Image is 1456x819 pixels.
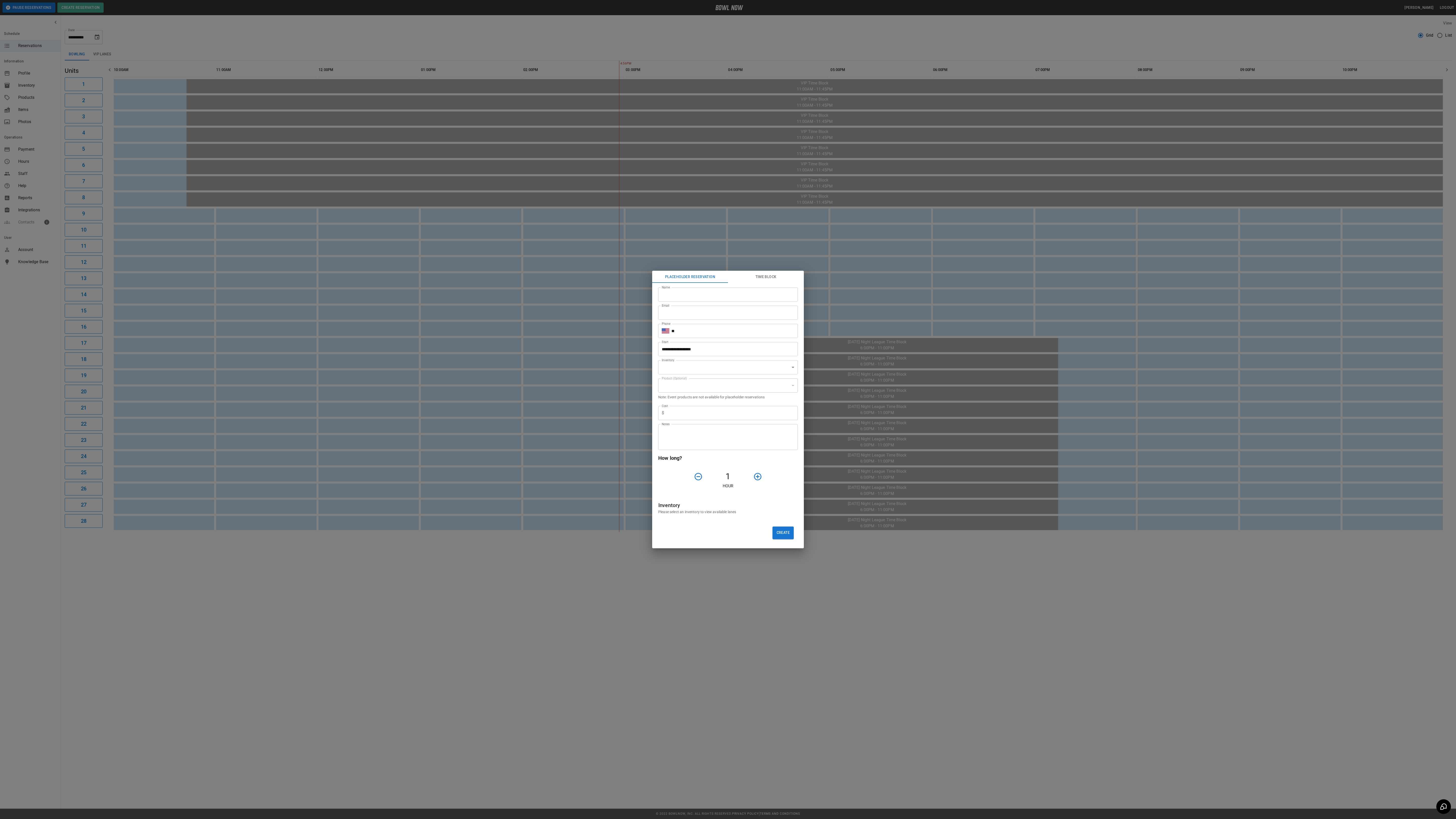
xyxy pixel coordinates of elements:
[652,271,728,283] button: Placeholder Reservation
[658,509,798,514] p: Please select an inventory to view available lanes
[728,271,804,283] button: Time Block
[705,471,751,482] h4: 1
[658,342,794,356] input: Choose date, selected date is Oct 13, 2025
[658,395,798,400] p: Note: Event products are not available for placeholder reservations
[658,483,798,489] p: Hour
[658,501,798,509] h6: Inventory
[662,340,668,344] label: Start
[658,360,798,374] div: ​
[662,322,670,326] label: Phone
[658,454,798,462] h6: How long?
[658,378,798,393] div: ​
[662,410,664,416] p: $
[772,527,794,539] button: Create
[662,327,669,335] button: Select country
